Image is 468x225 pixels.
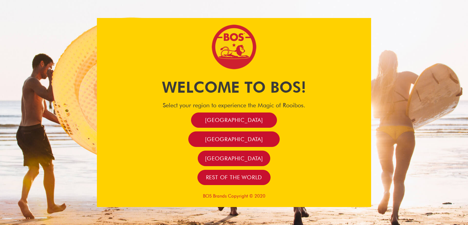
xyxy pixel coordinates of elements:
[163,102,305,109] font: Select your region to experience the Magic of Rooibos.
[206,174,262,180] font: Rest of the world
[205,117,263,123] font: [GEOGRAPHIC_DATA]
[205,155,263,162] font: [GEOGRAPHIC_DATA]
[197,170,271,185] a: Rest of the world
[211,24,257,70] img: Bos Brands
[162,78,306,96] font: Welcome to BOS!
[191,112,277,128] a: [GEOGRAPHIC_DATA]
[203,193,265,199] font: BOS Brands Copyright © 2020
[198,151,270,166] a: [GEOGRAPHIC_DATA]
[205,136,263,142] font: [GEOGRAPHIC_DATA]
[188,131,280,147] a: [GEOGRAPHIC_DATA]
